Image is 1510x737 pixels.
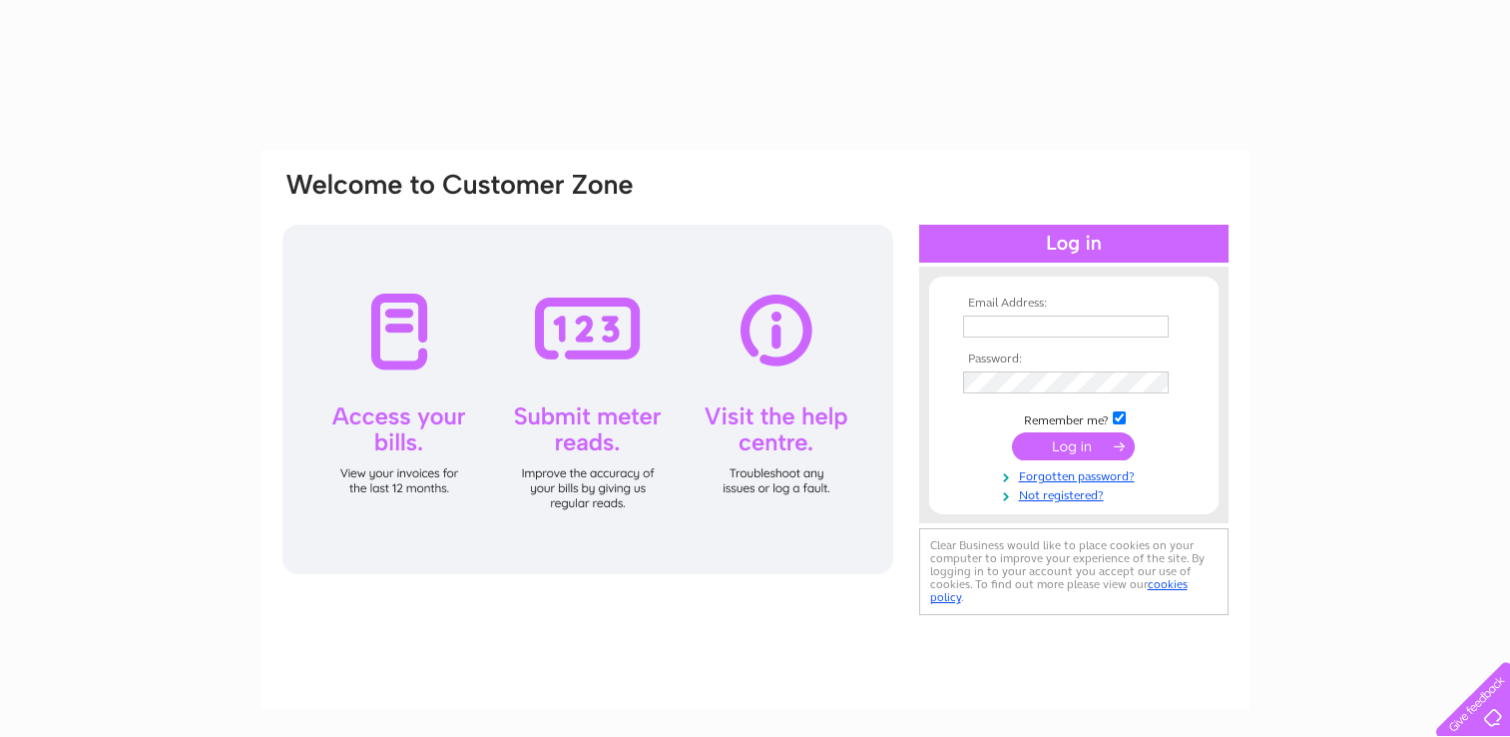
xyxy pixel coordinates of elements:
a: cookies policy [930,577,1188,604]
div: Clear Business would like to place cookies on your computer to improve your experience of the sit... [919,528,1229,615]
th: Email Address: [958,297,1190,311]
a: Forgotten password? [963,465,1190,484]
a: Not registered? [963,484,1190,503]
td: Remember me? [958,408,1190,428]
input: Submit [1012,432,1135,460]
th: Password: [958,353,1190,367]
